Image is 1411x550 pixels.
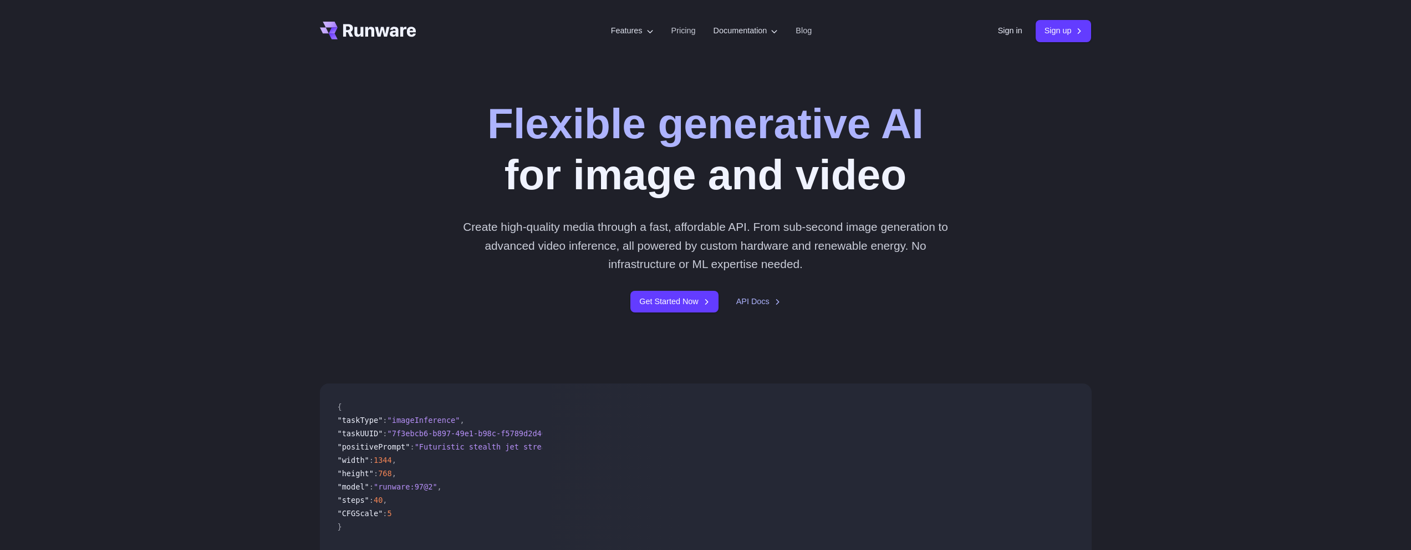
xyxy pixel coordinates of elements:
a: Blog [796,24,812,37]
span: "steps" [338,496,369,504]
label: Features [611,24,654,37]
span: : [383,429,387,438]
a: Go to / [320,22,416,39]
span: { [338,402,342,411]
span: "height" [338,469,374,478]
span: "positivePrompt" [338,442,410,451]
span: : [369,456,374,465]
span: "runware:97@2" [374,482,437,491]
a: Sign up [1036,20,1092,42]
span: , [392,456,396,465]
span: : [410,442,414,451]
span: "width" [338,456,369,465]
span: 1344 [374,456,392,465]
span: "CFGScale" [338,509,383,518]
strong: Flexible generative AI [487,99,924,147]
span: : [383,416,387,425]
span: , [460,416,464,425]
a: Sign in [998,24,1022,37]
span: , [392,469,396,478]
span: "model" [338,482,369,491]
span: , [437,482,442,491]
span: "taskUUID" [338,429,383,438]
h1: for image and video [487,98,924,200]
label: Documentation [714,24,778,37]
span: "Futuristic stealth jet streaking through a neon-lit cityscape with glowing purple exhaust" [415,442,828,451]
span: 40 [374,496,383,504]
span: 5 [388,509,392,518]
a: Pricing [671,24,696,37]
p: Create high-quality media through a fast, affordable API. From sub-second image generation to adv... [459,218,952,273]
span: "taskType" [338,416,383,425]
a: API Docs [736,295,781,308]
span: : [369,482,374,491]
span: "imageInference" [388,416,460,425]
span: : [374,469,378,478]
span: : [383,509,387,518]
a: Get Started Now [630,291,718,312]
span: : [369,496,374,504]
span: } [338,522,342,531]
span: 768 [378,469,392,478]
span: , [383,496,387,504]
span: "7f3ebcb6-b897-49e1-b98c-f5789d2d40d7" [388,429,560,438]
